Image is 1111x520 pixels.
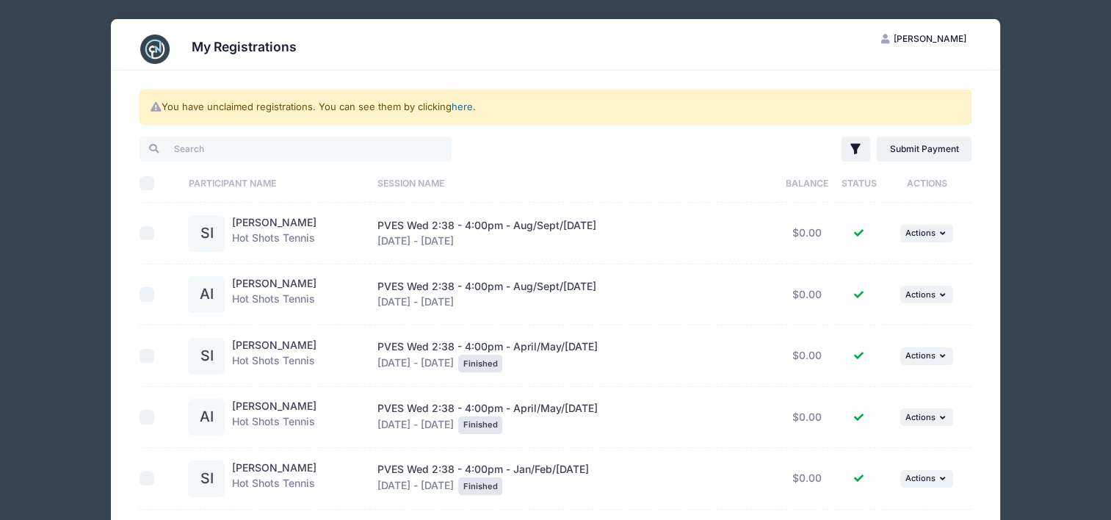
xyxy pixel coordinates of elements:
[893,33,966,44] span: [PERSON_NAME]
[188,228,225,240] a: SI
[232,461,316,497] div: Hot Shots Tennis
[900,225,953,242] button: Actions
[900,470,953,488] button: Actions
[140,90,971,125] div: You have unclaimed registrations. You can see them by clicking .
[458,477,502,495] div: Finished
[232,400,316,412] a: [PERSON_NAME]
[188,411,225,424] a: AI
[232,216,316,228] a: [PERSON_NAME]
[458,355,502,372] div: Finished
[778,164,836,203] th: Balance: activate to sort column ascending
[778,203,836,264] td: $0.00
[377,339,770,372] div: [DATE] - [DATE]
[905,473,936,483] span: Actions
[232,277,316,289] a: [PERSON_NAME]
[883,164,971,203] th: Actions: activate to sort column ascending
[377,219,596,231] span: PVES Wed 2:38 - 4:00pm - Aug/Sept/[DATE]
[232,338,316,375] div: Hot Shots Tennis
[188,289,225,301] a: AI
[232,399,316,436] div: Hot Shots Tennis
[188,461,225,497] div: SI
[377,463,589,475] span: PVES Wed 2:38 - 4:00pm - Jan/Feb/[DATE]
[232,276,316,313] div: Hot Shots Tennis
[232,461,316,474] a: [PERSON_NAME]
[900,286,953,303] button: Actions
[778,448,836,510] td: $0.00
[377,218,770,249] div: [DATE] - [DATE]
[377,401,770,434] div: [DATE] - [DATE]
[188,473,225,485] a: SI
[905,289,936,300] span: Actions
[900,347,953,365] button: Actions
[458,416,502,434] div: Finished
[778,387,836,449] td: $0.00
[377,462,770,495] div: [DATE] - [DATE]
[377,279,770,310] div: [DATE] - [DATE]
[188,276,225,313] div: AI
[140,164,181,203] th: Select All
[188,350,225,363] a: SI
[905,228,936,238] span: Actions
[869,26,979,51] button: [PERSON_NAME]
[188,338,225,375] div: SI
[232,339,316,351] a: [PERSON_NAME]
[900,408,953,426] button: Actions
[188,399,225,436] div: AI
[377,280,596,292] span: PVES Wed 2:38 - 4:00pm - Aug/Sept/[DATE]
[181,164,371,203] th: Participant Name: activate to sort column ascending
[140,35,170,64] img: CampNetwork
[452,101,473,112] a: here
[140,137,452,162] input: Search
[877,137,971,162] a: Submit Payment
[188,215,225,252] div: SI
[192,39,297,54] h3: My Registrations
[377,340,598,353] span: PVES Wed 2:38 - 4:00pm - April/May/[DATE]
[905,350,936,361] span: Actions
[905,412,936,422] span: Actions
[778,325,836,387] td: $0.00
[836,164,883,203] th: Status: activate to sort column ascending
[377,402,598,414] span: PVES Wed 2:38 - 4:00pm - April/May/[DATE]
[232,215,316,252] div: Hot Shots Tennis
[370,164,778,203] th: Session Name: activate to sort column ascending
[778,264,836,326] td: $0.00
